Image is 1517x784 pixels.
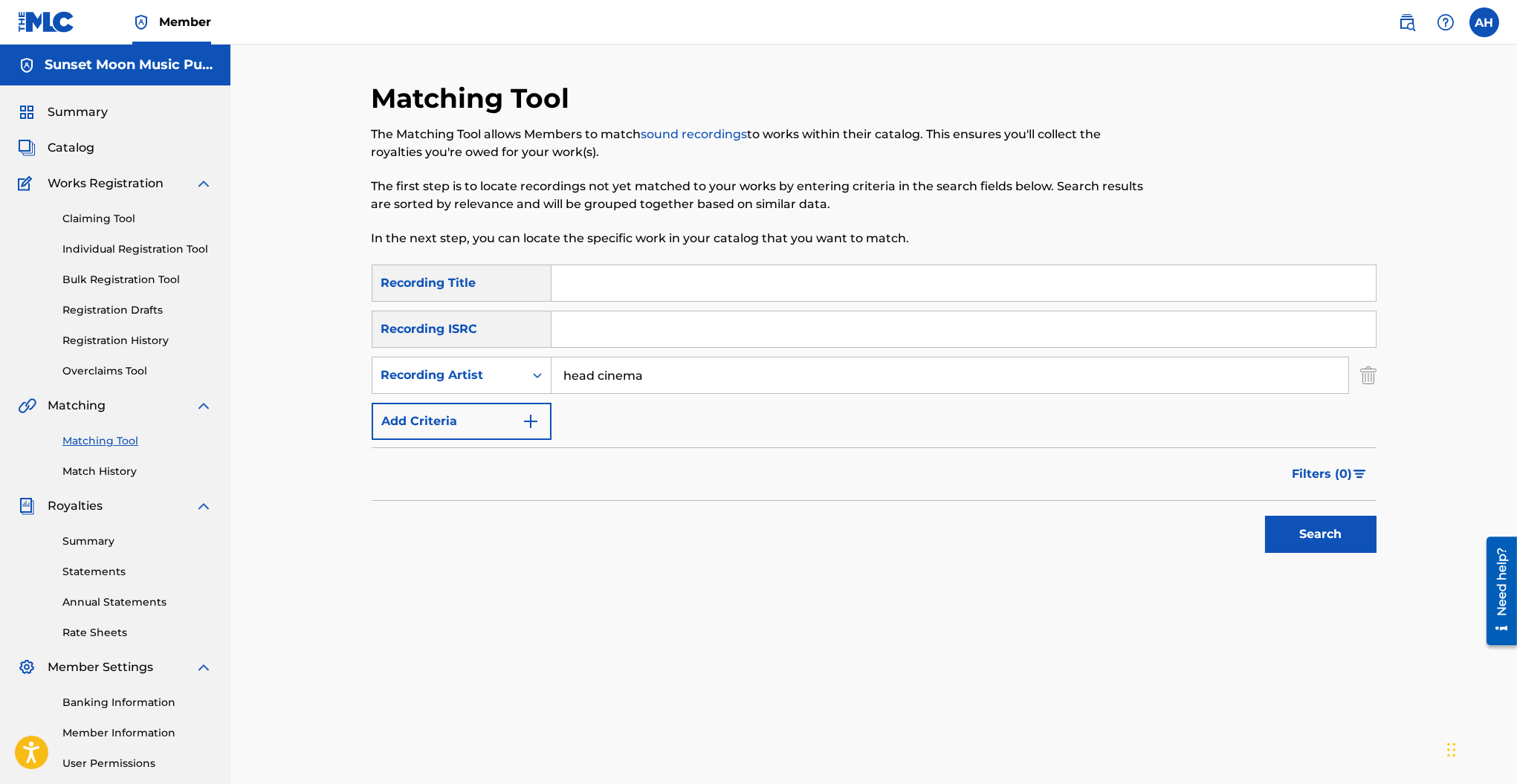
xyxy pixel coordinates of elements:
[62,302,213,318] a: Registration Drafts
[48,658,153,676] span: Member Settings
[62,433,213,449] a: Matching Tool
[1443,713,1517,784] iframe: Chat Widget
[132,13,150,31] img: Top Rightsholder
[62,464,213,479] a: Match History
[1475,531,1517,651] iframe: Resource Center
[641,127,748,141] a: sound recordings
[1437,13,1455,31] img: help
[62,625,213,641] a: Rate Sheets
[18,56,36,74] img: Accounts
[62,725,213,741] a: Member Information
[18,658,36,676] img: Member Settings
[1431,7,1461,37] div: Help
[522,412,540,430] img: 9d2ae6d4665cec9f34b9.svg
[62,564,213,580] a: Statements
[18,11,75,33] img: MLC Logo
[18,103,108,121] a: SummarySummary
[48,139,94,157] span: Catalog
[1398,13,1416,31] img: search
[372,403,552,440] button: Add Criteria
[62,333,213,349] a: Registration History
[18,175,37,192] img: Works Registration
[48,175,164,192] span: Works Registration
[62,272,213,288] a: Bulk Registration Tool
[1447,728,1456,772] div: Drag
[159,13,211,30] span: Member
[1293,465,1353,483] span: Filters ( 0 )
[48,103,108,121] span: Summary
[48,497,103,515] span: Royalties
[62,534,213,549] a: Summary
[195,497,213,515] img: expand
[18,397,36,415] img: Matching
[372,178,1145,213] p: The first step is to locate recordings not yet matched to your works by entering criteria in the ...
[195,175,213,192] img: expand
[195,658,213,676] img: expand
[1392,7,1422,37] a: Public Search
[372,82,578,115] h2: Matching Tool
[18,139,94,157] a: CatalogCatalog
[62,363,213,379] a: Overclaims Tool
[45,56,213,74] h5: Sunset Moon Music Publishing
[62,242,213,257] a: Individual Registration Tool
[62,595,213,610] a: Annual Statements
[372,265,1377,560] form: Search Form
[372,230,1145,247] p: In the next step, you can locate the specific work in your catalog that you want to match.
[195,397,213,415] img: expand
[62,756,213,771] a: User Permissions
[1265,516,1377,553] button: Search
[62,695,213,710] a: Banking Information
[372,126,1145,161] p: The Matching Tool allows Members to match to works within their catalog. This ensures you'll coll...
[18,139,36,157] img: Catalog
[381,366,515,384] div: Recording Artist
[1469,7,1499,37] div: User Menu
[1353,470,1366,479] img: filter
[62,211,213,227] a: Claiming Tool
[1360,357,1377,394] img: Delete Criterion
[18,103,36,121] img: Summary
[18,497,36,515] img: Royalties
[48,397,106,415] span: Matching
[1284,456,1377,493] button: Filters (0)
